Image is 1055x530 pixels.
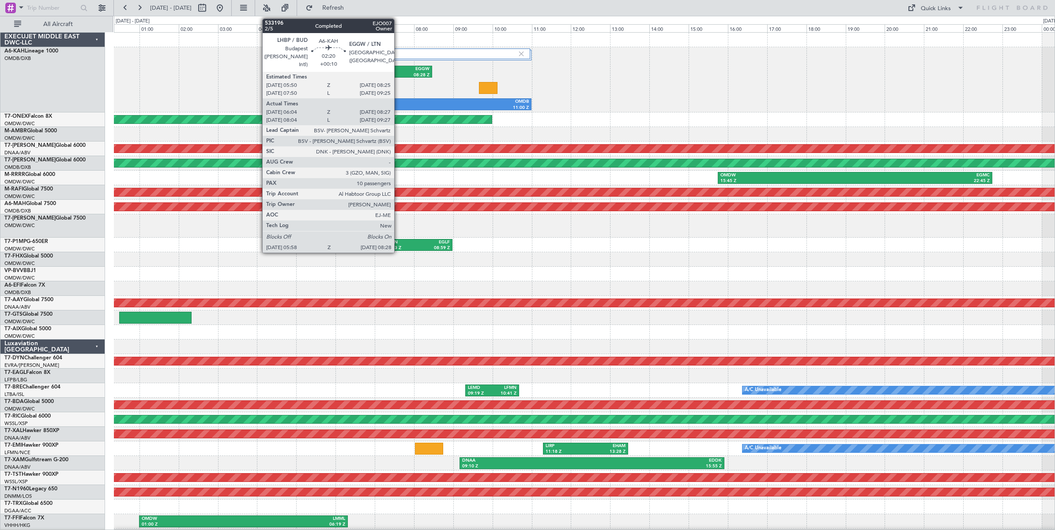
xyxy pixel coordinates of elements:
[4,179,35,185] a: OMDW/DWC
[4,143,86,148] a: T7-[PERSON_NAME]Global 6000
[385,245,418,251] div: 07:13 Z
[4,312,53,317] a: T7-GTSGlobal 7500
[4,515,44,521] a: T7-FFIFalcon 7X
[4,370,26,375] span: T7-EAGL
[4,157,86,163] a: T7-[PERSON_NAME]Global 6000
[10,17,96,31] button: All Aircraft
[4,172,55,177] a: M-RRRRGlobal 6000
[218,24,257,32] div: 03:00
[468,385,492,391] div: LEMD
[728,24,767,32] div: 16:00
[492,391,516,397] div: 10:41 Z
[4,326,51,332] a: T7-AIXGlobal 5000
[689,24,728,32] div: 15:00
[4,414,21,419] span: T7-RIC
[492,385,516,391] div: LFMN
[4,399,24,404] span: T7-BDA
[116,18,150,25] div: [DATE] - [DATE]
[4,172,25,177] span: M-RRRR
[331,105,430,111] div: 05:50 Z
[4,355,24,361] span: T7-DYN
[963,24,1002,32] div: 22:00
[4,501,53,506] a: T7-TRXGlobal 6500
[4,283,45,288] a: A6-EFIFalcon 7X
[4,515,20,521] span: T7-FFI
[592,458,722,464] div: EDDK
[139,24,179,32] div: 01:00
[4,128,27,134] span: M-AMBR
[385,239,418,246] div: LFMN
[720,178,855,184] div: 15:45 Z
[4,297,23,302] span: T7-AAY
[301,1,354,15] button: Refresh
[846,24,885,32] div: 19:00
[4,399,54,404] a: T7-BDAGlobal 5000
[4,472,58,477] a: T7-TSTHawker 900XP
[4,355,62,361] a: T7-DYNChallenger 604
[418,245,450,251] div: 08:59 Z
[4,493,32,500] a: DNMM/LOS
[517,50,525,58] img: gray-close.svg
[745,384,781,397] div: A/C Unavailable
[4,486,57,492] a: T7-N1960Legacy 650
[4,406,35,412] a: OMDW/DWC
[4,501,23,506] span: T7-TRX
[4,268,23,273] span: VP-BVV
[4,362,59,369] a: EVRA/[PERSON_NAME]
[4,449,30,456] a: LFMN/NCE
[462,458,592,464] div: DNAA
[142,522,244,528] div: 01:00 Z
[333,50,517,58] label: 3 Flight Legs
[4,289,31,296] a: OMDB/DXB
[4,157,56,163] span: T7-[PERSON_NAME]
[921,4,951,13] div: Quick Links
[243,516,345,522] div: LMML
[885,24,924,32] div: 20:00
[4,201,56,206] a: A6-MAHGlobal 7500
[4,486,29,492] span: T7-N1960
[4,49,58,54] a: A6-KAHLineage 1000
[430,105,529,111] div: 11:00 Z
[335,24,375,32] div: 06:00
[4,414,51,419] a: T7-RICGlobal 6000
[23,21,93,27] span: All Aircraft
[4,304,30,310] a: DNAA/ABV
[855,172,990,179] div: EGMC
[4,239,26,244] span: T7-P1MP
[418,239,450,246] div: EGLF
[4,297,53,302] a: T7-AAYGlobal 7500
[4,143,56,148] span: T7-[PERSON_NAME]
[4,187,23,192] span: M-RAFI
[4,246,35,252] a: OMDW/DWC
[4,333,35,340] a: OMDW/DWC
[336,66,383,72] div: LHBP
[100,24,139,32] div: 00:00
[855,178,990,184] div: 22:45 Z
[4,187,53,192] a: M-RAFIGlobal 7500
[4,508,31,514] a: DGAA/ACC
[453,24,493,32] div: 09:00
[924,24,963,32] div: 21:00
[4,420,28,427] a: WSSL/XSP
[4,391,24,398] a: LTBA/ISL
[4,326,21,332] span: T7-AIX
[4,472,22,477] span: T7-TST
[4,149,30,156] a: DNAA/ABV
[375,24,414,32] div: 07:00
[4,428,59,433] a: T7-XALHawker 850XP
[462,463,592,470] div: 09:10 Z
[4,55,31,62] a: OMDB/DXB
[532,24,571,32] div: 11:00
[468,391,492,397] div: 09:19 Z
[296,24,335,32] div: 05:00
[903,1,968,15] button: Quick Links
[336,72,383,78] div: 05:58 Z
[4,522,30,529] a: VHHH/HKG
[4,260,35,267] a: OMDW/DWC
[4,193,35,200] a: OMDW/DWC
[4,239,48,244] a: T7-P1MPG-650ER
[142,516,244,522] div: OMDW
[4,464,30,470] a: DNAA/ABV
[4,135,35,142] a: OMDW/DWC
[4,443,22,448] span: T7-EMI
